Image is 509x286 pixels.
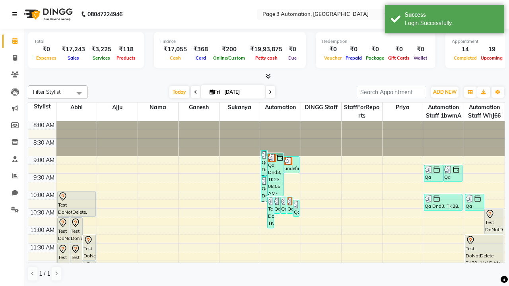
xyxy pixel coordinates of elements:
div: Test DoNotDelete, TK34, 10:10 AM-11:05 AM, Special Hair Wash- Men [268,197,273,228]
div: 8:00 AM [32,121,56,129]
span: Petty cash [253,55,280,61]
div: Test DoNotDelete, TK20, 11:15 AM-12:15 PM, Hair Cut-Women [465,235,503,269]
div: 8:30 AM [32,139,56,147]
div: Qa Dnd3, TK25, 09:15 AM-09:45 AM, Hair Cut By Expert-Men [444,165,462,182]
div: ₹17,243 [58,45,88,54]
div: Test DoNotDelete, TK07, 11:30 AM-12:30 PM, Hair Cut-Women [58,244,70,278]
span: Automation [260,102,301,112]
div: ₹0 [386,45,412,54]
span: Ganesh [179,102,219,112]
span: Services [91,55,112,61]
span: Sukanya [220,102,260,112]
span: DINGG Staff [301,102,342,112]
div: Qa Dnd3, TK26, 09:35 AM-10:20 AM, Hair Cut-Men [261,177,267,202]
button: ADD NEW [431,87,458,98]
span: Nama [138,102,179,112]
input: Search Appointment [357,86,426,98]
div: Test DoNotDelete, TK07, 10:45 AM-11:30 AM, Hair Cut-Men [58,218,70,243]
div: ₹0 [286,45,299,54]
div: Test DoNotDelete, TK20, 10:30 AM-11:15 AM, Hair Cut-Men [485,209,503,234]
div: Qa Dnd3, TK30, 10:10 AM-10:40 AM, Hair cut Below 12 years (Boy) [274,197,280,213]
div: Redemption [322,38,429,45]
span: Expenses [34,55,58,61]
div: ₹118 [115,45,138,54]
span: Upcoming [479,55,505,61]
span: Gift Cards [386,55,412,61]
div: ₹17,055 [160,45,190,54]
span: Online/Custom [211,55,247,61]
div: 12:00 PM [29,261,56,269]
span: Package [364,55,386,61]
div: 19 [479,45,505,54]
div: 11:00 AM [29,226,56,234]
div: Test DoNotDelete, TK15, 10:00 AM-10:45 AM, Hair Cut-Men [58,191,95,216]
b: 08047224946 [87,3,122,25]
div: Qa Dnd3, TK28, 10:05 AM-10:35 AM, Hair cut Below 12 years (Boy) [424,194,462,211]
span: Today [169,86,189,98]
span: Filter Stylist [33,89,61,95]
div: Qa Dnd3, TK29, 10:10 AM-10:40 AM, Hair cut Below 12 years (Boy) [287,197,293,213]
div: ₹19,93,875 [247,45,286,54]
span: Sales [66,55,81,61]
div: Login Successfully. [405,19,498,27]
span: Abhi [56,102,97,112]
input: 2025-10-03 [222,86,262,98]
span: Wallet [412,55,429,61]
div: Qa Dnd3, TK32, 10:15 AM-10:45 AM, Hair cut Below 12 years (Boy) [293,200,299,216]
div: Qa Dnd3, TK24, 09:15 AM-09:45 AM, Hair cut Below 12 years (Boy) [424,165,443,182]
div: ₹3,225 [88,45,115,54]
div: ₹0 [322,45,344,54]
span: Completed [452,55,479,61]
div: Qa Dnd3, TK31, 10:10 AM-10:40 AM, Hair cut Below 12 years (Boy) [281,197,286,213]
div: 9:30 AM [32,174,56,182]
span: Prepaid [344,55,364,61]
div: Test DoNotDelete, TK14, 10:45 AM-11:30 AM, Hair Cut-Men [70,218,82,243]
div: ₹0 [344,45,364,54]
div: Finance [160,38,299,45]
div: Qa Dnd3, TK27, 10:05 AM-10:35 AM, Hair cut Below 12 years (Boy) [465,194,484,211]
div: Test DoNotDelete, TK11, 11:15 AM-12:00 PM, Hair Cut-Men [83,235,95,260]
div: 10:30 AM [29,209,56,217]
div: Stylist [28,102,56,111]
div: 14 [452,45,479,54]
span: Due [286,55,299,61]
div: ₹200 [211,45,247,54]
span: Voucher [322,55,344,61]
div: Success [405,11,498,19]
div: ₹0 [34,45,58,54]
div: ₹0 [412,45,429,54]
div: 11:30 AM [29,243,56,252]
img: logo [20,3,75,25]
div: Qa Dnd3, TK23, 08:55 AM-10:10 AM, Hair Cut By Expert-Men,Hair Cut-Men [268,153,283,196]
div: Qa Dnd3, TK22, 08:50 AM-09:35 AM, Hair Cut-Men [261,151,267,176]
span: StaffForReports [342,102,382,121]
span: Products [115,55,138,61]
span: Automation Staff 1bwmA [423,102,464,121]
div: Total [34,38,138,45]
div: 10:00 AM [29,191,56,199]
span: ADD NEW [433,89,457,95]
span: Cash [168,55,183,61]
span: Priya [383,102,423,112]
div: undefined, TK21, 09:00 AM-09:30 AM, Hair cut Below 12 years (Boy) [284,157,299,173]
div: 9:00 AM [32,156,56,164]
span: Ajju [97,102,138,112]
span: Automation Staff WhJ66 [464,102,505,121]
div: ₹0 [364,45,386,54]
span: Fri [208,89,222,95]
span: Card [194,55,208,61]
div: Test DoNotDelete, TK12, 11:30 AM-12:15 PM, Hair Cut-Men [70,244,82,269]
div: ₹368 [190,45,211,54]
span: 1 / 1 [39,270,50,278]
